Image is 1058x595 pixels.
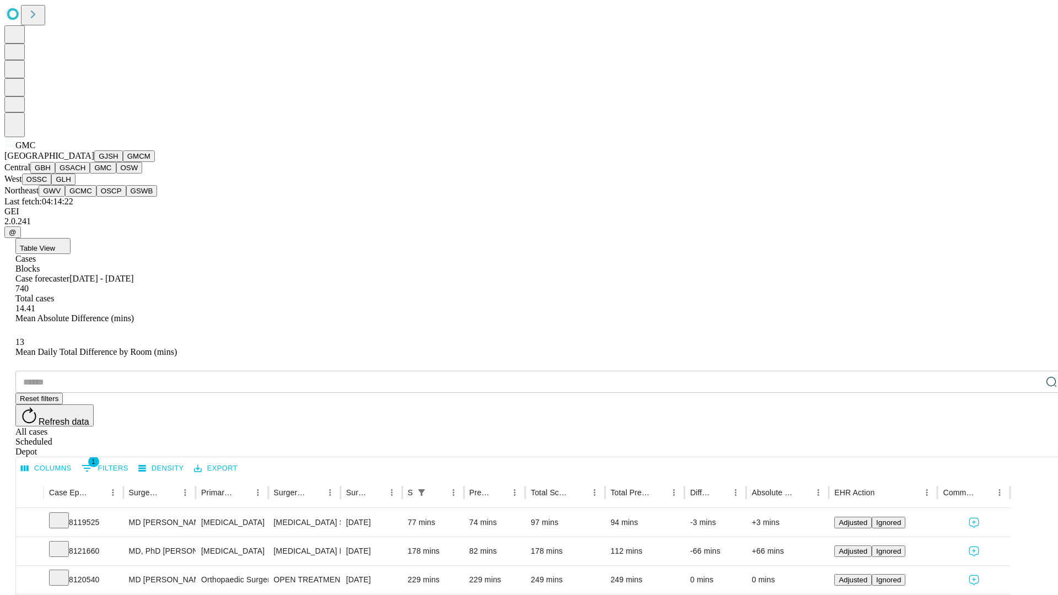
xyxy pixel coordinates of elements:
[690,488,711,497] div: Difference
[49,566,118,594] div: 8120540
[492,485,507,500] button: Sort
[414,485,429,500] div: 1 active filter
[49,488,89,497] div: Case Epic Id
[15,294,54,303] span: Total cases
[469,537,520,565] div: 82 mins
[90,162,116,174] button: GMC
[408,566,458,594] div: 229 mins
[20,244,55,252] span: Table View
[943,488,975,497] div: Comments
[39,185,65,197] button: GWV
[9,228,17,236] span: @
[919,485,935,500] button: Menu
[105,485,121,500] button: Menu
[39,417,89,426] span: Refresh data
[30,162,55,174] button: GBH
[15,313,134,323] span: Mean Absolute Difference (mins)
[177,485,193,500] button: Menu
[469,566,520,594] div: 229 mins
[274,488,306,497] div: Surgery Name
[15,304,35,313] span: 14.41
[69,274,133,283] span: [DATE] - [DATE]
[15,347,177,356] span: Mean Daily Total Difference by Room (mins)
[531,537,600,565] div: 178 mins
[876,485,891,500] button: Sort
[136,460,187,477] button: Density
[872,545,905,557] button: Ignored
[15,274,69,283] span: Case forecaster
[129,509,190,537] div: MD [PERSON_NAME] [PERSON_NAME] Md
[369,485,384,500] button: Sort
[322,485,338,500] button: Menu
[752,537,823,565] div: +66 mins
[4,186,39,195] span: Northeast
[690,566,741,594] div: 0 mins
[116,162,143,174] button: OSW
[408,488,413,497] div: Scheduled In Room Duration
[49,509,118,537] div: 8119525
[201,566,262,594] div: Orthopaedic Surgery
[346,537,397,565] div: [DATE]
[307,485,322,500] button: Sort
[4,226,21,238] button: @
[20,394,58,403] span: Reset filters
[162,485,177,500] button: Sort
[834,488,875,497] div: EHR Action
[384,485,400,500] button: Menu
[690,537,741,565] div: -66 mins
[976,485,992,500] button: Sort
[587,485,602,500] button: Menu
[531,566,600,594] div: 249 mins
[250,485,266,500] button: Menu
[191,460,240,477] button: Export
[15,404,94,426] button: Refresh data
[651,485,666,500] button: Sort
[752,488,794,497] div: Absolute Difference
[4,217,1054,226] div: 2.0.241
[4,174,22,183] span: West
[690,509,741,537] div: -3 mins
[274,537,335,565] div: [MEDICAL_DATA] PLACEMENT [MEDICAL_DATA]
[839,547,867,555] span: Adjusted
[531,509,600,537] div: 97 mins
[201,488,233,497] div: Primary Service
[834,545,872,557] button: Adjusted
[507,485,522,500] button: Menu
[21,571,38,590] button: Expand
[15,337,24,347] span: 13
[712,485,728,500] button: Sort
[728,485,743,500] button: Menu
[4,197,73,206] span: Last fetch: 04:14:22
[49,537,118,565] div: 8121660
[4,151,94,160] span: [GEOGRAPHIC_DATA]
[15,393,63,404] button: Reset filters
[4,163,30,172] span: Central
[123,150,155,162] button: GMCM
[469,488,491,497] div: Predicted In Room Duration
[446,485,461,500] button: Menu
[90,485,105,500] button: Sort
[18,460,74,477] button: Select columns
[611,566,679,594] div: 249 mins
[571,485,587,500] button: Sort
[811,485,826,500] button: Menu
[88,456,99,467] span: 1
[876,576,901,584] span: Ignored
[51,174,75,185] button: GLH
[408,537,458,565] div: 178 mins
[4,207,1054,217] div: GEI
[346,509,397,537] div: [DATE]
[15,284,29,293] span: 740
[94,150,123,162] button: GJSH
[21,542,38,561] button: Expand
[839,576,867,584] span: Adjusted
[834,517,872,528] button: Adjusted
[129,537,190,565] div: MD, PhD [PERSON_NAME] Phd
[839,518,867,527] span: Adjusted
[15,140,35,150] span: GMC
[129,488,161,497] div: Surgeon Name
[666,485,682,500] button: Menu
[611,537,679,565] div: 112 mins
[414,485,429,500] button: Show filters
[235,485,250,500] button: Sort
